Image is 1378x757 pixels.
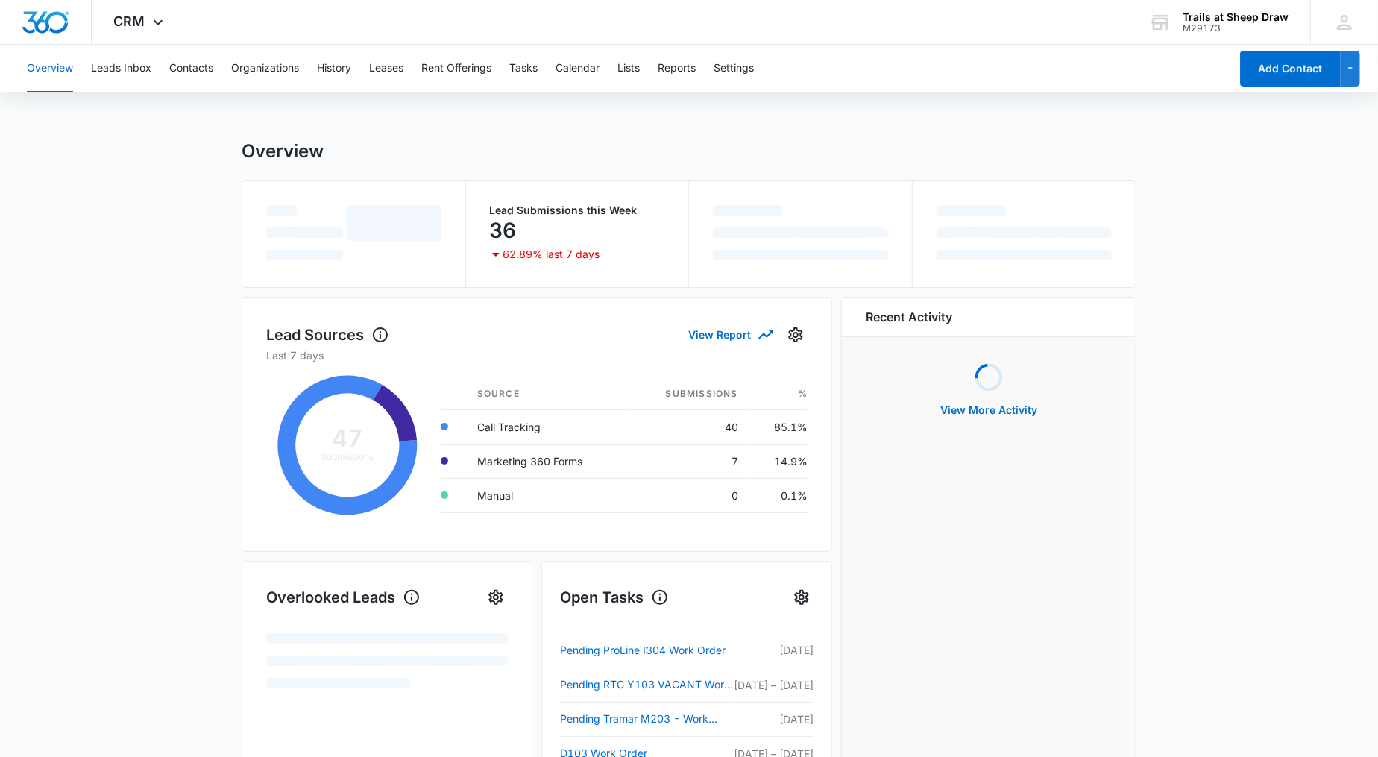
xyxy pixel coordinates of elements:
[490,219,517,242] p: 36
[1183,11,1289,23] div: account name
[27,45,73,92] button: Overview
[688,321,772,348] button: View Report
[509,45,538,92] button: Tasks
[734,712,814,727] p: [DATE]
[750,478,808,512] td: 0.1%
[1240,51,1341,87] button: Add Contact
[560,676,734,694] a: Pending RTC Y103 VACANT Work Order
[1183,23,1289,34] div: account id
[465,478,629,512] td: Manual
[266,586,421,609] h1: Overlooked Leads
[169,45,213,92] button: Contacts
[317,45,351,92] button: History
[421,45,491,92] button: Rent Offerings
[628,378,749,410] th: Submissions
[369,45,403,92] button: Leases
[114,13,145,29] span: CRM
[266,324,389,346] h1: Lead Sources
[658,45,696,92] button: Reports
[503,249,600,260] p: 62.89% last 7 days
[242,140,324,163] h1: Overview
[560,710,734,728] a: Pending Tramar M203 - Work Order
[556,45,600,92] button: Calendar
[784,323,808,347] button: Settings
[628,478,749,512] td: 0
[560,641,734,659] a: Pending ProLine I304 Work Order
[628,409,749,444] td: 40
[91,45,151,92] button: Leads Inbox
[714,45,754,92] button: Settings
[925,392,1052,428] button: View More Activity
[560,586,669,609] h1: Open Tasks
[734,677,814,693] p: [DATE] – [DATE]
[465,444,629,478] td: Marketing 360 Forms
[866,308,952,326] h6: Recent Activity
[790,585,814,609] button: Settings
[465,409,629,444] td: Call Tracking
[465,378,629,410] th: Source
[231,45,299,92] button: Organizations
[617,45,640,92] button: Lists
[750,409,808,444] td: 85.1%
[490,205,665,216] p: Lead Submissions this Week
[484,585,508,609] button: Settings
[750,444,808,478] td: 14.9%
[628,444,749,478] td: 7
[266,348,808,363] p: Last 7 days
[750,378,808,410] th: %
[734,642,814,658] p: [DATE]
